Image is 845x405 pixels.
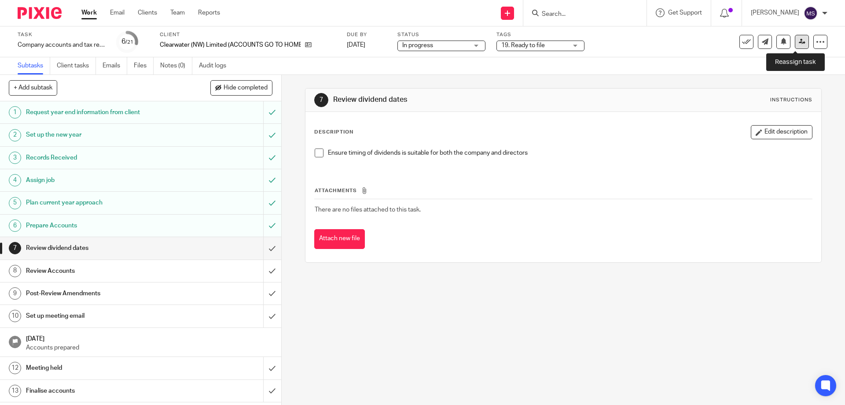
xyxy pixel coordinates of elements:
div: 7 [9,242,21,254]
h1: Prepare Accounts [26,219,178,232]
h1: Post-Review Amendments [26,287,178,300]
div: 6 [9,219,21,232]
p: Ensure timing of dividends is suitable for both the company and directors [328,149,812,157]
h1: Meeting held [26,361,178,375]
div: 13 [9,385,21,397]
a: Work [81,8,97,17]
h1: Review dividend dates [26,242,178,255]
a: Notes (0) [160,57,192,74]
h1: Assign job [26,174,178,187]
h1: Finalise accounts [26,384,178,398]
div: 4 [9,174,21,186]
a: Files [134,57,154,74]
h1: Set up meeting email [26,309,178,323]
a: Client tasks [57,57,96,74]
img: svg%3E [804,6,818,20]
div: 12 [9,362,21,374]
label: Due by [347,31,386,38]
span: There are no files attached to this task. [315,207,421,213]
div: 3 [9,152,21,164]
div: 9 [9,287,21,300]
span: [DATE] [347,42,365,48]
h1: Request year end information from client [26,106,178,119]
span: Attachments [315,188,357,193]
div: 10 [9,310,21,322]
p: Description [314,129,353,136]
h1: [DATE] [26,332,272,343]
small: /21 [125,40,133,45]
div: 8 [9,265,21,277]
a: Reports [198,8,220,17]
button: Edit description [751,125,812,139]
input: Search [541,11,620,19]
span: 19. Ready to file [501,42,545,48]
div: Instructions [770,97,812,104]
p: [PERSON_NAME] [751,8,799,17]
div: 6 [121,37,133,47]
h1: Set up the new year [26,128,178,141]
img: Pixie [18,7,62,19]
p: Clearwater (NW) Limited (ACCOUNTS GO TO HOME ADDRESS) [160,41,301,49]
a: Clients [138,8,157,17]
h1: Records Received [26,151,178,164]
span: In progress [402,42,433,48]
h1: Review dividend dates [333,95,582,104]
a: Team [170,8,185,17]
button: Hide completed [210,80,272,95]
label: Status [397,31,485,38]
button: Attach new file [314,229,365,249]
span: Hide completed [224,85,268,92]
h1: Plan current year approach [26,196,178,209]
label: Task [18,31,106,38]
div: 1 [9,106,21,119]
a: Emails [103,57,127,74]
label: Tags [496,31,584,38]
p: Accounts prepared [26,343,272,352]
a: Audit logs [199,57,233,74]
span: Get Support [668,10,702,16]
button: + Add subtask [9,80,57,95]
div: 2 [9,129,21,141]
div: Company accounts and tax return [18,41,106,49]
label: Client [160,31,336,38]
a: Subtasks [18,57,50,74]
h1: Review Accounts [26,264,178,278]
div: 5 [9,197,21,209]
div: 7 [314,93,328,107]
a: Email [110,8,125,17]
